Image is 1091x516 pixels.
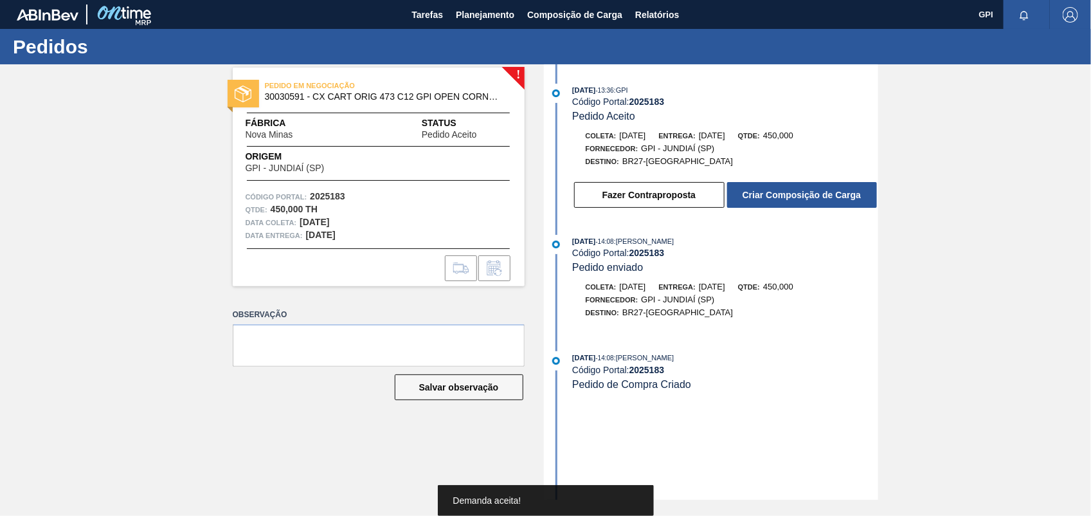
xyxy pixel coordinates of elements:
[574,182,725,208] button: Fazer Contraproposta
[614,354,674,362] span: : [PERSON_NAME]
[596,238,614,245] span: - 14:08
[246,216,297,229] span: Data coleta:
[727,182,877,208] button: Criar Composição de Carga
[246,163,325,173] span: GPI - JUNDIAÍ (SP)
[246,116,334,130] span: Fábrica
[300,217,329,227] strong: [DATE]
[596,87,614,94] span: - 13:36
[738,132,760,140] span: Qtde:
[586,309,620,317] span: Destino:
[572,248,878,258] div: Código Portal:
[763,282,793,291] span: 450,000
[572,354,595,362] span: [DATE]
[572,111,635,122] span: Pedido Aceito
[572,365,878,375] div: Código Portal:
[699,282,725,291] span: [DATE]
[620,282,646,291] span: [DATE]
[572,379,691,390] span: Pedido de Compra Criado
[614,237,674,245] span: : [PERSON_NAME]
[1004,6,1045,24] button: Notificações
[422,130,477,140] span: Pedido Aceito
[422,116,512,130] span: Status
[445,255,477,281] div: Ir para Composição de Carga
[596,355,614,362] span: - 14:08
[614,86,628,94] span: : GPI
[763,131,793,140] span: 450,000
[456,7,514,23] span: Planejamento
[235,86,251,102] img: status
[629,365,665,375] strong: 2025183
[306,230,336,240] strong: [DATE]
[233,306,525,324] label: Observação
[246,203,267,216] span: Qtde :
[411,7,443,23] span: Tarefas
[635,7,679,23] span: Relatórios
[395,374,523,400] button: Salvar observação
[310,191,345,201] strong: 2025183
[629,97,665,107] strong: 2025183
[478,255,510,281] div: Informar alteração no pedido
[572,262,643,273] span: Pedido enviado
[552,89,560,97] img: atual
[572,97,878,107] div: Código Portal:
[17,9,78,21] img: TNhmsLtSVTkK8tSr43FrP2fwEKptu5GPRR3wAAAABJRU5ErkJggg==
[453,495,521,506] span: Demanda aceita!
[552,241,560,248] img: atual
[586,296,638,304] span: Fornecedor:
[265,79,445,92] span: PEDIDO EM NEGOCIAÇÃO
[271,204,318,214] strong: 450,000 TH
[641,295,714,304] span: GPI - JUNDIAÍ (SP)
[13,39,241,54] h1: Pedidos
[641,143,714,153] span: GPI - JUNDIAÍ (SP)
[265,92,498,102] span: 30030591 - CX CART ORIG 473 C12 GPI OPEN CORNER
[246,150,361,163] span: Origem
[622,308,733,317] span: BR27-[GEOGRAPHIC_DATA]
[552,357,560,365] img: atual
[659,283,696,291] span: Entrega:
[586,132,617,140] span: Coleta:
[1063,7,1078,23] img: Logout
[699,131,725,140] span: [DATE]
[620,131,646,140] span: [DATE]
[246,130,293,140] span: Nova Minas
[246,229,303,242] span: Data entrega:
[572,86,595,94] span: [DATE]
[659,132,696,140] span: Entrega:
[738,283,760,291] span: Qtde:
[572,237,595,245] span: [DATE]
[629,248,665,258] strong: 2025183
[586,158,620,165] span: Destino:
[246,190,307,203] span: Código Portal:
[622,156,733,166] span: BR27-[GEOGRAPHIC_DATA]
[527,7,622,23] span: Composição de Carga
[586,283,617,291] span: Coleta:
[586,145,638,152] span: Fornecedor:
